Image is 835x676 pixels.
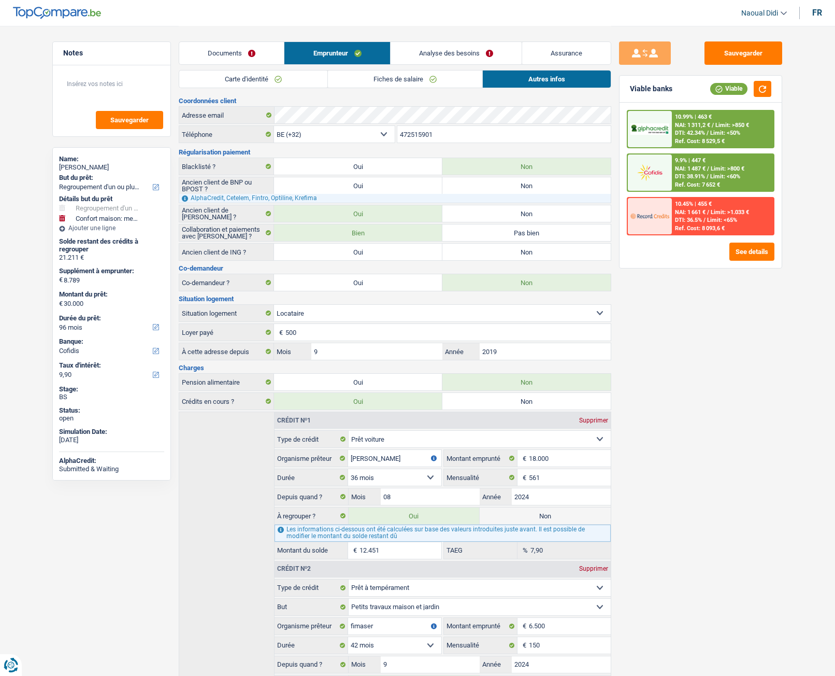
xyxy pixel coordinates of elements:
[675,122,710,129] span: NAI: 1 311,2 €
[704,41,782,65] button: Sauvegarder
[512,656,611,673] input: AAAA
[59,393,164,401] div: BS
[59,414,164,422] div: open
[517,637,529,654] span: €
[675,209,706,216] span: NAI: 1 661 €
[675,114,712,120] div: 10.99% | 463 €
[179,224,274,241] label: Collaboration et paiements avec [PERSON_NAME] ?
[442,205,611,222] label: Non
[517,618,529,635] span: €
[442,393,611,410] label: Non
[444,637,517,654] label: Mensualité
[275,580,349,596] label: Type de crédit
[630,206,669,226] img: Record Credits
[59,361,162,370] label: Taux d'intérêt:
[812,8,822,18] div: fr
[707,217,737,223] span: Limit: <65%
[711,209,749,216] span: Limit: >1.033 €
[274,205,442,222] label: Oui
[59,300,63,308] span: €
[630,123,669,135] img: AlphaCredit
[522,42,611,64] a: Assurance
[275,450,348,467] label: Organisme prêteur
[59,237,164,253] div: Solde restant des crédits à regrouper
[59,163,164,172] div: [PERSON_NAME]
[179,324,274,341] label: Loyer payé
[703,217,706,223] span: /
[179,295,611,302] h3: Situation logement
[442,274,611,291] label: Non
[179,374,274,390] label: Pension alimentaire
[59,224,164,232] div: Ajouter une ligne
[179,305,274,321] label: Situation logement
[710,173,740,180] span: Limit: <60%
[275,469,348,486] label: Durée
[577,566,611,572] div: Supprimer
[179,343,274,360] label: À cette adresse depuis
[59,457,164,465] div: AlphaCredit:
[391,42,522,64] a: Analyse des besoins
[577,417,611,424] div: Supprimer
[275,637,348,654] label: Durée
[179,126,274,143] label: Téléphone
[348,542,359,559] span: €
[96,111,163,129] button: Sauvegarder
[675,165,706,172] span: NAI: 1 487 €
[442,224,611,241] label: Pas bien
[274,158,442,175] label: Oui
[483,71,611,88] a: Autres infos
[675,181,720,188] div: Ref. Cost: 7 652 €
[729,243,774,261] button: See details
[179,194,611,203] div: AlphaCredit, Cetelem, Fintro, Optiline, Krefima
[517,542,530,559] span: %
[675,173,705,180] span: DTI: 38.91%
[444,450,517,467] label: Montant emprunté
[480,343,611,360] input: AAAA
[675,225,725,232] div: Ref. Cost: 8 093,6 €
[274,324,285,341] span: €
[179,393,274,410] label: Crédits en cours ?
[675,130,705,136] span: DTI: 42.34%
[274,224,442,241] label: Bien
[517,469,529,486] span: €
[179,158,274,175] label: Blacklisté ?
[707,130,709,136] span: /
[59,290,162,299] label: Montant du prêt:
[707,165,709,172] span: /
[59,406,164,415] div: Status:
[179,244,274,260] label: Ancien client de ING ?
[711,165,744,172] span: Limit: >800 €
[444,469,517,486] label: Mensualité
[381,656,480,673] input: MM
[480,508,611,524] label: Non
[274,177,442,194] label: Oui
[13,7,101,19] img: TopCompare Logo
[59,174,162,182] label: But du prêt:
[59,465,164,473] div: Submitted & Waiting
[381,488,480,505] input: MM
[741,9,778,18] span: Naoual Didi
[179,97,611,104] h3: Coordonnées client
[480,488,512,505] label: Année
[275,488,349,505] label: Depuis quand ?
[444,542,517,559] label: TAEG
[274,274,442,291] label: Oui
[179,265,611,272] h3: Co-demandeur
[275,599,349,615] label: But
[275,566,313,572] div: Crédit nº2
[59,276,63,284] span: €
[311,343,442,360] input: MM
[397,126,611,143] input: 401020304
[179,42,284,64] a: Documents
[63,49,160,58] h5: Notes
[179,364,611,371] h3: Charges
[179,274,274,291] label: Co-demandeur ?
[275,431,349,447] label: Type de crédit
[349,656,381,673] label: Mois
[179,71,327,88] a: Carte d'identité
[630,163,669,182] img: Cofidis
[110,117,149,123] span: Sauvegarder
[442,244,611,260] label: Non
[442,177,611,194] label: Non
[59,253,164,262] div: 21.211 €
